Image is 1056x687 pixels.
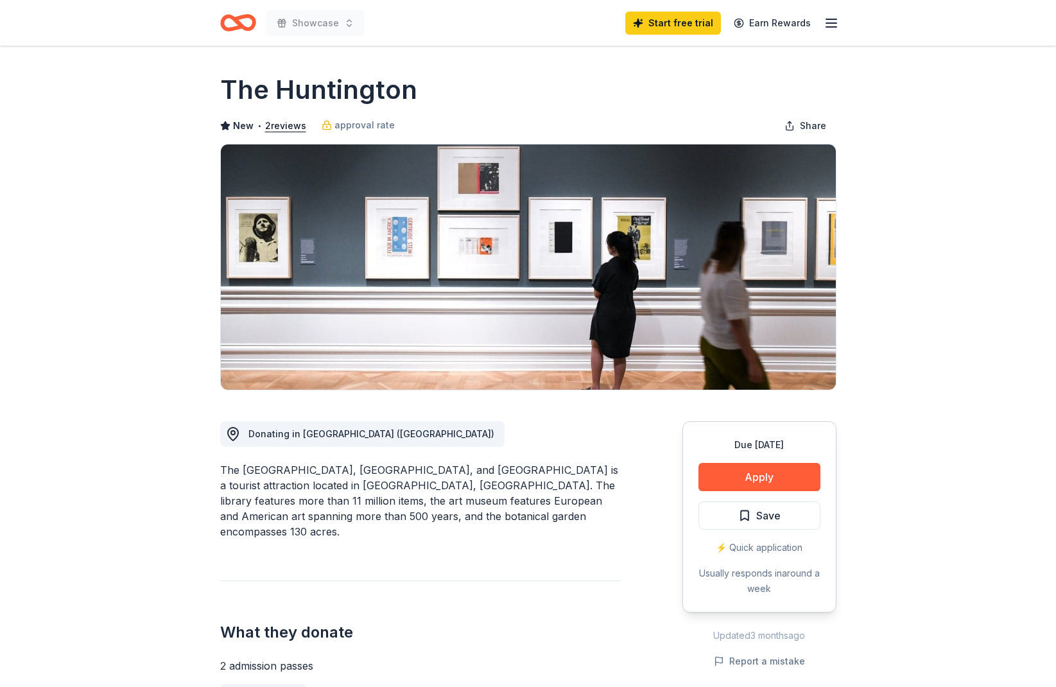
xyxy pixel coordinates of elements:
button: Showcase [266,10,365,36]
div: Updated 3 months ago [682,628,836,643]
div: ⚡️ Quick application [698,540,820,555]
span: approval rate [334,117,395,133]
a: Home [220,8,256,38]
div: Due [DATE] [698,437,820,453]
h1: The Huntington [220,72,417,108]
a: Start free trial [625,12,721,35]
div: Usually responds in around a week [698,566,820,596]
div: 2 admission passes [220,658,621,674]
button: 2reviews [265,118,306,134]
span: Showcase [292,15,339,31]
span: Share [800,118,826,134]
button: Report a mistake [714,654,805,669]
a: approval rate [322,117,395,133]
span: Donating in [GEOGRAPHIC_DATA] ([GEOGRAPHIC_DATA]) [248,428,494,439]
a: Earn Rewards [726,12,818,35]
button: Share [774,113,836,139]
button: Apply [698,463,820,491]
span: New [233,118,254,134]
button: Save [698,501,820,530]
h2: What they donate [220,622,621,643]
div: The [GEOGRAPHIC_DATA], [GEOGRAPHIC_DATA], and [GEOGRAPHIC_DATA] is a tourist attraction located i... [220,462,621,539]
span: Save [756,507,781,524]
span: • [257,121,261,131]
img: Image for The Huntington [221,144,836,390]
